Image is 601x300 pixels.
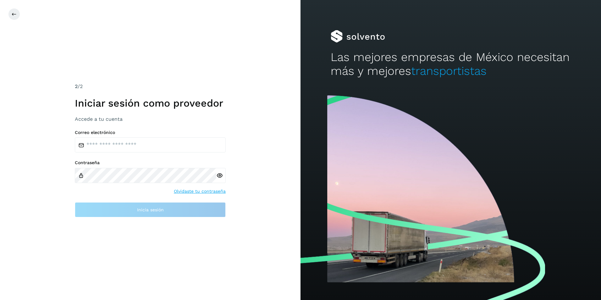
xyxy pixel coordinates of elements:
[75,160,226,165] label: Contraseña
[75,116,226,122] h3: Accede a tu cuenta
[75,83,226,90] div: /2
[174,188,226,195] a: Olvidaste tu contraseña
[75,202,226,217] button: Inicia sesión
[75,83,78,89] span: 2
[411,64,487,78] span: transportistas
[75,97,226,109] h1: Iniciar sesión como proveedor
[75,130,226,135] label: Correo electrónico
[137,208,164,212] span: Inicia sesión
[331,50,571,78] h2: Las mejores empresas de México necesitan más y mejores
